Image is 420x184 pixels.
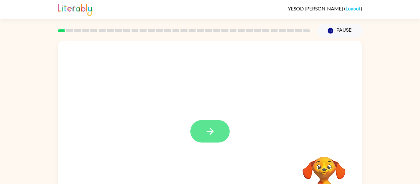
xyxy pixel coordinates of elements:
[288,6,362,11] div: ( )
[288,6,344,11] span: YESOD [PERSON_NAME]
[58,2,92,16] img: Literably
[346,6,361,11] a: Logout
[318,24,362,38] button: Pause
